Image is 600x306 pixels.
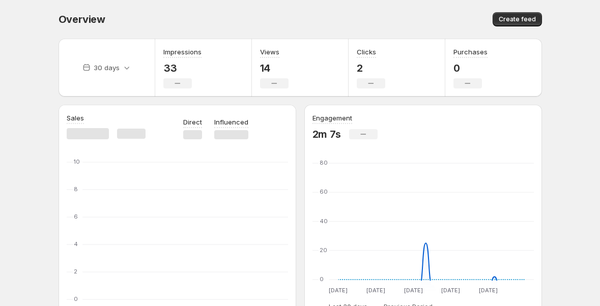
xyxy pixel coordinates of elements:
text: 20 [320,247,327,254]
text: 2 [74,268,77,275]
text: [DATE] [366,287,385,294]
text: 40 [320,218,328,225]
p: 0 [453,62,488,74]
button: Create feed [493,12,542,26]
text: [DATE] [329,287,348,294]
p: Influenced [214,117,248,127]
span: Create feed [499,15,536,23]
p: 30 days [94,63,120,73]
text: 10 [74,158,80,165]
span: Overview [59,13,105,25]
text: 0 [320,276,324,283]
text: [DATE] [478,287,497,294]
h3: Impressions [163,47,202,57]
h3: Clicks [357,47,376,57]
p: 14 [260,62,289,74]
text: 0 [74,295,78,302]
text: 8 [74,186,78,193]
text: 6 [74,213,78,220]
h3: Purchases [453,47,488,57]
p: 2m 7s [312,128,341,140]
text: 4 [74,240,78,248]
h3: Engagement [312,113,352,123]
text: [DATE] [441,287,460,294]
h3: Sales [67,113,84,123]
text: [DATE] [404,287,422,294]
text: 80 [320,159,328,166]
h3: Views [260,47,279,57]
text: 60 [320,188,328,195]
p: 2 [357,62,385,74]
p: Direct [183,117,202,127]
p: 33 [163,62,202,74]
